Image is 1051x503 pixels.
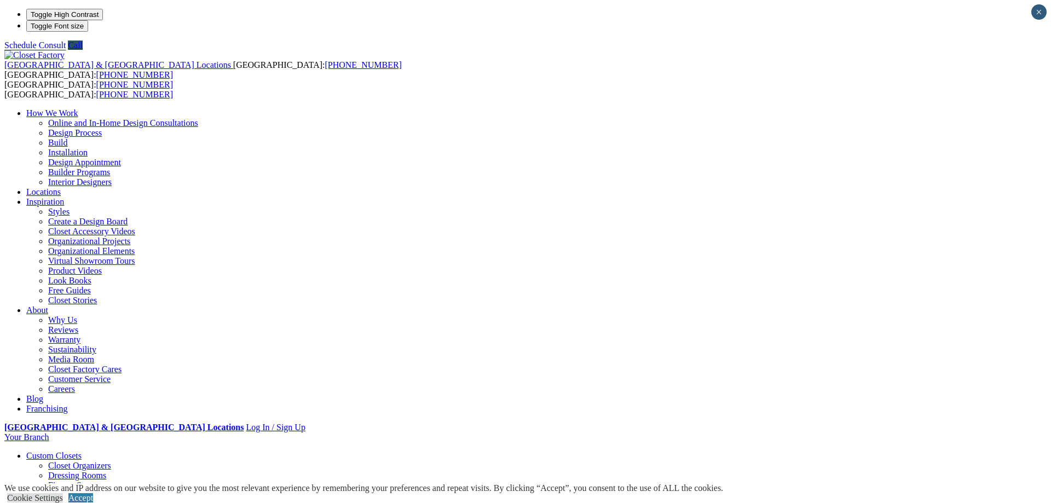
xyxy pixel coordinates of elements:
a: Warranty [48,335,80,344]
a: Log In / Sign Up [246,423,305,432]
a: Cookie Settings [7,493,63,502]
a: [PHONE_NUMBER] [96,70,173,79]
button: Toggle Font size [26,20,88,32]
a: Sustainability [48,345,96,354]
span: [GEOGRAPHIC_DATA]: [GEOGRAPHIC_DATA]: [4,80,173,99]
img: Closet Factory [4,50,65,60]
a: Interior Designers [48,177,112,187]
a: Inspiration [26,197,64,206]
a: Accept [68,493,93,502]
a: [PHONE_NUMBER] [325,60,401,70]
a: [PHONE_NUMBER] [96,90,173,99]
span: [GEOGRAPHIC_DATA]: [GEOGRAPHIC_DATA]: [4,60,402,79]
a: Closet Factory Cares [48,365,122,374]
a: Franchising [26,404,68,413]
a: Look Books [48,276,91,285]
a: Customer Service [48,374,111,384]
a: Careers [48,384,75,394]
a: Styles [48,207,70,216]
a: Call [68,41,83,50]
a: Media Room [48,355,94,364]
a: Locations [26,187,61,196]
a: Create a Design Board [48,217,128,226]
span: [GEOGRAPHIC_DATA] & [GEOGRAPHIC_DATA] Locations [4,60,231,70]
a: [GEOGRAPHIC_DATA] & [GEOGRAPHIC_DATA] Locations [4,423,244,432]
a: How We Work [26,108,78,118]
span: Toggle High Contrast [31,10,99,19]
a: Online and In-Home Design Consultations [48,118,198,128]
a: Build [48,138,68,147]
a: Organizational Elements [48,246,135,256]
span: Toggle Font size [31,22,84,30]
a: Dressing Rooms [48,471,106,480]
a: Organizational Projects [48,236,130,246]
a: [GEOGRAPHIC_DATA] & [GEOGRAPHIC_DATA] Locations [4,60,233,70]
a: [PHONE_NUMBER] [96,80,173,89]
a: Why Us [48,315,77,325]
a: Closet Stories [48,296,97,305]
a: Custom Closets [26,451,82,460]
a: Reviews [48,325,78,334]
a: Virtual Showroom Tours [48,256,135,265]
button: Toggle High Contrast [26,9,103,20]
button: Close [1031,4,1047,20]
a: Blog [26,394,43,403]
a: Finesse Systems [48,481,106,490]
a: Closet Accessory Videos [48,227,135,236]
a: Closet Organizers [48,461,111,470]
a: Schedule Consult [4,41,66,50]
a: Your Branch [4,432,49,442]
a: Product Videos [48,266,102,275]
a: Builder Programs [48,167,110,177]
a: Design Appointment [48,158,121,167]
a: Design Process [48,128,102,137]
div: We use cookies and IP address on our website to give you the most relevant experience by remember... [4,483,723,493]
a: Installation [48,148,88,157]
a: Free Guides [48,286,91,295]
a: About [26,305,48,315]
